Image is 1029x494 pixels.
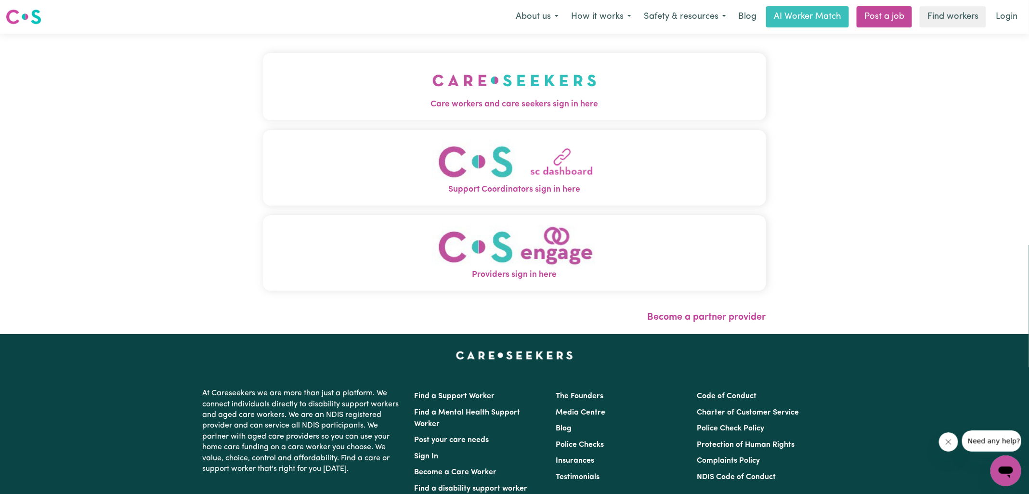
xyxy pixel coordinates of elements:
a: AI Worker Match [766,6,849,27]
a: Find a Mental Health Support Worker [415,409,521,428]
button: About us [509,7,565,27]
a: Blog [732,6,762,27]
a: Protection of Human Rights [697,441,795,449]
a: Insurances [556,457,594,465]
a: Blog [556,425,572,432]
a: Become a Care Worker [415,468,497,476]
button: Support Coordinators sign in here [263,130,766,206]
iframe: Close message [939,432,958,452]
a: Police Check Policy [697,425,764,432]
button: Providers sign in here [263,215,766,291]
a: Charter of Customer Service [697,409,799,416]
a: Login [990,6,1023,27]
a: Testimonials [556,473,599,481]
a: Code of Conduct [697,392,756,400]
span: Care workers and care seekers sign in here [263,98,766,111]
a: Post a job [857,6,912,27]
a: Find a disability support worker [415,485,528,493]
a: Police Checks [556,441,604,449]
button: How it works [565,7,638,27]
a: The Founders [556,392,603,400]
p: At Careseekers we are more than just a platform. We connect individuals directly to disability su... [203,384,403,478]
button: Care workers and care seekers sign in here [263,53,766,120]
a: Careseekers logo [6,6,41,28]
a: Post your care needs [415,436,489,444]
a: Become a partner provider [648,312,766,322]
a: Media Centre [556,409,605,416]
a: NDIS Code of Conduct [697,473,776,481]
a: Sign In [415,453,439,460]
a: Complaints Policy [697,457,760,465]
iframe: Message from company [962,430,1021,452]
button: Safety & resources [638,7,732,27]
span: Support Coordinators sign in here [263,183,766,196]
a: Find workers [920,6,986,27]
iframe: Button to launch messaging window [990,455,1021,486]
span: Providers sign in here [263,269,766,281]
img: Careseekers logo [6,8,41,26]
a: Careseekers home page [456,351,573,359]
a: Find a Support Worker [415,392,495,400]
